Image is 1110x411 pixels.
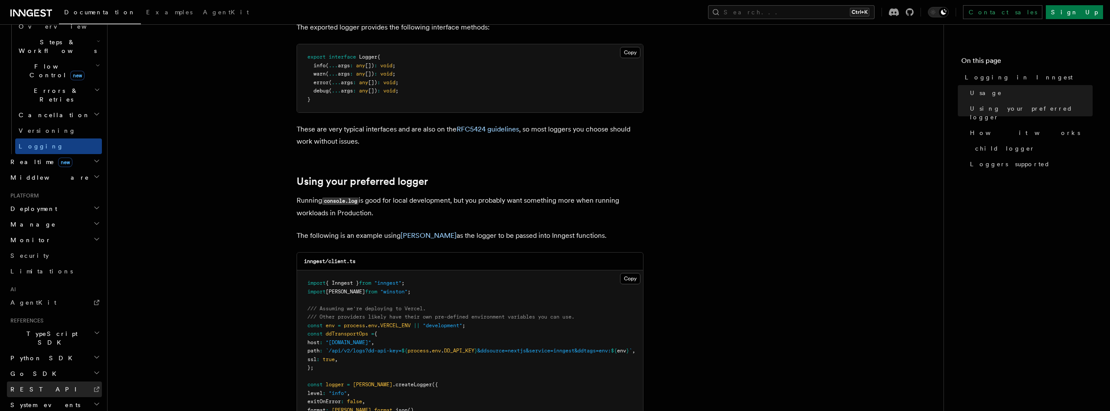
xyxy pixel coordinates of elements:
[10,299,56,306] span: AgentKit
[7,369,62,378] span: Go SDK
[15,111,90,119] span: Cancellation
[961,56,1093,69] h4: On this page
[307,381,323,388] span: const
[474,348,477,354] span: }
[307,322,323,329] span: const
[7,350,102,366] button: Python SDK
[10,386,84,393] span: REST API
[377,79,380,85] span: :
[307,365,313,371] span: };
[326,280,359,286] span: { Inngest }
[7,217,102,232] button: Manage
[7,381,102,397] a: REST API
[335,356,338,362] span: ,
[329,390,347,396] span: "info"
[15,59,102,83] button: Flow Controlnew
[359,280,371,286] span: from
[341,398,344,404] span: :
[7,248,102,263] a: Security
[392,62,395,69] span: ;
[368,79,377,85] span: [])
[332,79,341,85] span: ...
[313,71,326,77] span: warn
[323,356,335,362] span: true
[620,273,640,284] button: Copy
[347,398,362,404] span: false
[59,3,141,24] a: Documentation
[374,331,377,337] span: {
[353,79,356,85] span: :
[320,339,323,345] span: :
[970,128,1080,137] span: How it works
[970,89,1002,97] span: Usage
[392,381,432,388] span: .createLogger
[365,289,377,295] span: from
[15,83,102,107] button: Errors & Retries
[365,71,374,77] span: [])
[198,3,254,23] a: AgentKit
[441,348,444,354] span: .
[58,158,72,167] span: new
[350,71,353,77] span: :
[395,88,398,94] span: ;
[15,38,97,55] span: Steps & Workflows
[7,192,39,199] span: Platform
[708,5,875,19] button: Search...Ctrl+K
[371,339,374,345] span: ,
[975,144,1035,153] span: child logger
[15,86,94,104] span: Errors & Retries
[353,381,392,388] span: [PERSON_NAME]
[297,175,428,187] a: Using your preferred logger
[326,331,368,337] span: ddTransportOps
[368,88,377,94] span: [])
[383,88,395,94] span: void
[307,348,320,354] span: path
[477,348,611,354] span: &ddsource=nextjs&service=inngest&ddtags=env:
[313,79,329,85] span: error
[70,71,85,80] span: new
[7,326,102,350] button: TypeScript SDK
[380,322,411,329] span: VERCEL_ENV
[341,79,353,85] span: args
[338,322,341,329] span: =
[329,88,332,94] span: (
[326,339,371,345] span: "[DOMAIN_NAME]"
[307,306,426,312] span: /// Assuming we're deploying to Vercel.
[457,125,519,133] a: RFC5424 guidelines
[408,289,411,295] span: ;
[313,62,326,69] span: info
[7,286,16,293] span: AI
[444,348,474,354] span: DD_API_KEY
[297,194,643,219] p: Running is good for local development, but you probably want something more when running workload...
[320,348,323,354] span: :
[617,348,626,354] span: env
[350,62,353,69] span: :
[408,348,429,354] span: process
[19,23,108,30] span: Overview
[966,125,1093,141] a: How it works
[326,348,402,354] span: `/api/v2/logs?dd-api-key=
[15,34,102,59] button: Steps & Workflows
[297,123,643,148] p: These are very typical interfaces and are also on the , so most loggers you choose should work wi...
[371,331,374,337] span: =
[307,356,317,362] span: ssl
[7,329,94,347] span: TypeScript SDK
[365,322,368,329] span: .
[307,390,323,396] span: level
[423,322,462,329] span: "development"
[377,88,380,94] span: :
[961,69,1093,85] a: Logging in Inngest
[374,62,377,69] span: :
[429,348,432,354] span: .
[7,170,102,185] button: Middleware
[368,322,377,329] span: env
[19,127,76,134] span: Versioning
[966,156,1093,172] a: Loggers supported
[359,79,368,85] span: any
[356,62,365,69] span: any
[374,280,402,286] span: "inngest"
[414,322,420,329] span: ||
[304,258,356,264] code: inngest/client.ts
[7,317,43,324] span: References
[7,354,78,362] span: Python SDK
